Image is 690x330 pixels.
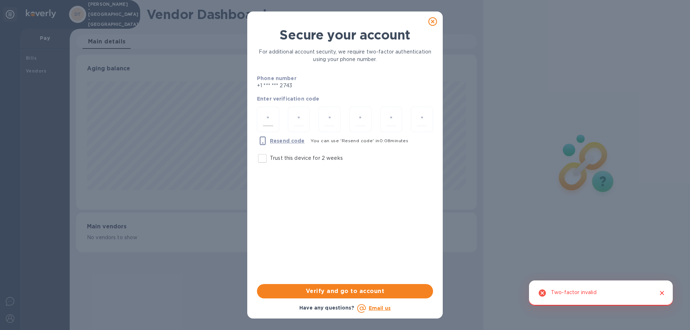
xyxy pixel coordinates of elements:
p: Trust this device for 2 weeks [270,154,343,162]
p: For additional account security, we require two-factor authentication using your phone number. [257,48,433,63]
button: Verify and go to account [257,284,433,298]
h1: Secure your account [257,27,433,42]
span: Verify and go to account [263,287,427,296]
u: Resend code [270,138,305,144]
b: Have any questions? [299,305,354,311]
span: You can use 'Resend code' in 0 : 08 minutes [310,138,409,143]
a: Email us [369,305,391,311]
button: Close [657,288,667,298]
div: Two-factor invalid [551,286,597,300]
b: Phone number [257,75,296,81]
p: Enter verification code [257,95,433,102]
